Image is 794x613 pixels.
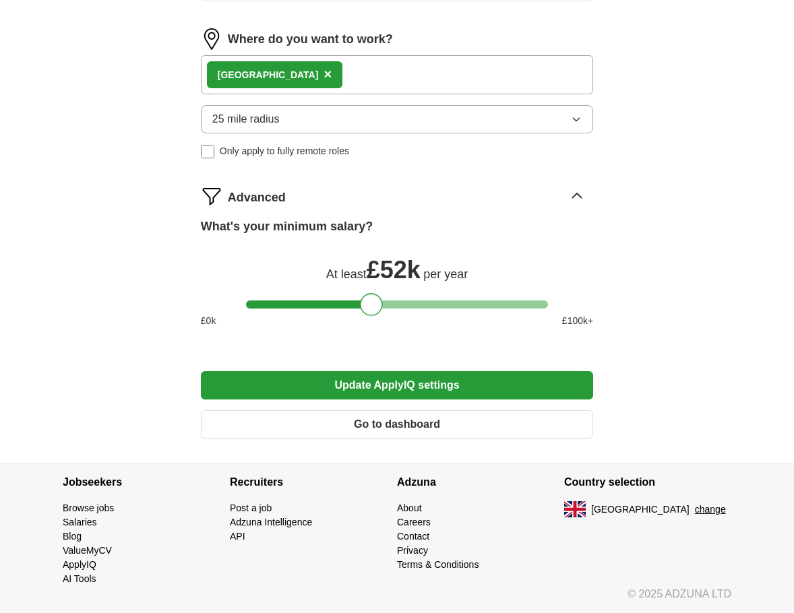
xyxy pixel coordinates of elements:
[201,218,373,236] label: What's your minimum salary?
[564,501,586,517] img: UK flag
[230,503,272,513] a: Post a job
[326,267,367,281] span: At least
[423,267,468,281] span: per year
[63,517,97,527] a: Salaries
[63,545,112,556] a: ValueMyCV
[220,144,349,158] span: Only apply to fully remote roles
[201,105,593,133] button: 25 mile radius
[397,531,429,542] a: Contact
[201,410,593,439] button: Go to dashboard
[230,531,245,542] a: API
[201,145,214,158] input: Only apply to fully remote roles
[201,28,222,50] img: location.png
[324,67,332,82] span: ×
[695,503,726,517] button: change
[591,503,690,517] span: [GEOGRAPHIC_DATA]
[201,314,216,328] span: £ 0 k
[63,573,96,584] a: AI Tools
[397,559,479,570] a: Terms & Conditions
[397,545,428,556] a: Privacy
[52,586,742,613] div: © 2025 ADZUNA LTD
[63,559,96,570] a: ApplyIQ
[397,517,431,527] a: Careers
[324,65,332,85] button: ×
[367,256,421,284] span: £ 52k
[562,314,593,328] span: £ 100 k+
[63,531,82,542] a: Blog
[564,463,731,501] h4: Country selection
[201,371,593,399] button: Update ApplyIQ settings
[63,503,114,513] a: Browse jobs
[230,517,312,527] a: Adzuna Intelligence
[218,68,319,82] div: [GEOGRAPHIC_DATA]
[228,30,393,49] label: Where do you want to work?
[212,111,280,127] span: 25 mile radius
[228,189,286,207] span: Advanced
[201,185,222,207] img: filter
[397,503,422,513] a: About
